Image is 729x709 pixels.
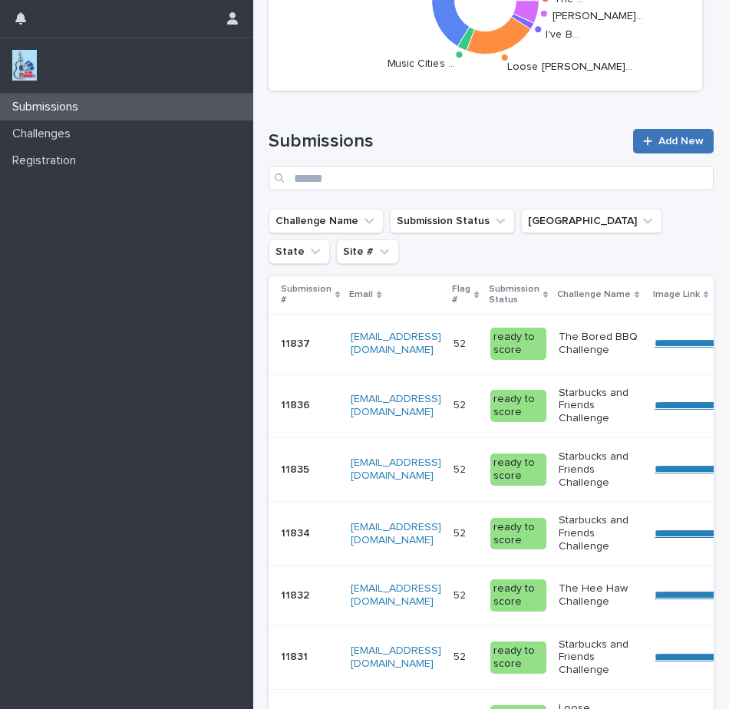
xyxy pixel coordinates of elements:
[490,453,546,486] div: ready to score
[559,387,642,425] p: Starbucks and Friends Challenge
[454,335,469,351] p: 52
[351,583,441,607] a: [EMAIL_ADDRESS][DOMAIN_NAME]
[559,331,642,357] p: The Bored BBQ Challenge
[281,460,312,477] p: 11835
[269,130,624,153] h1: Submissions
[658,136,704,147] span: Add New
[6,153,88,168] p: Registration
[546,29,580,40] text: I've B…
[269,166,714,190] input: Search
[351,457,441,481] a: [EMAIL_ADDRESS][DOMAIN_NAME]
[490,390,546,422] div: ready to score
[490,328,546,360] div: ready to score
[281,396,313,412] p: 11836
[269,209,384,233] button: Challenge Name
[553,11,643,21] text: [PERSON_NAME]…
[281,524,313,540] p: 11834
[557,286,631,303] p: Challenge Name
[269,239,330,264] button: State
[490,641,546,674] div: ready to score
[351,522,441,546] a: [EMAIL_ADDRESS][DOMAIN_NAME]
[387,58,455,69] text: Music Cities …
[559,582,642,608] p: The Hee Haw Challenge
[281,648,311,664] p: 11831
[454,586,469,602] p: 52
[489,281,539,309] p: Submission Status
[351,394,441,417] a: [EMAIL_ADDRESS][DOMAIN_NAME]
[559,450,642,489] p: Starbucks and Friends Challenge
[454,648,469,664] p: 52
[336,239,399,264] button: Site #
[349,286,373,303] p: Email
[6,100,91,114] p: Submissions
[351,331,441,355] a: [EMAIL_ADDRESS][DOMAIN_NAME]
[507,61,632,72] text: Loose [PERSON_NAME]…
[281,281,332,309] p: Submission #
[653,286,700,303] p: Image Link
[281,335,313,351] p: 11837
[490,579,546,612] div: ready to score
[454,524,469,540] p: 52
[521,209,662,233] button: Closest City
[633,129,714,153] a: Add New
[12,50,37,81] img: jxsLJbdS1eYBI7rVAS4p
[390,209,515,233] button: Submission Status
[281,586,312,602] p: 11832
[454,396,469,412] p: 52
[454,460,469,477] p: 52
[351,645,441,669] a: [EMAIL_ADDRESS][DOMAIN_NAME]
[6,127,83,141] p: Challenges
[559,638,642,677] p: Starbucks and Friends Challenge
[559,514,642,552] p: Starbucks and Friends Challenge
[490,518,546,550] div: ready to score
[452,281,470,309] p: Flag #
